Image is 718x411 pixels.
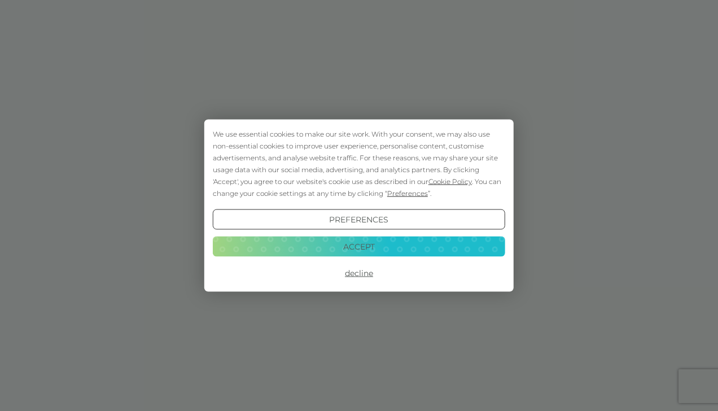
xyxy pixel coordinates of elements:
[213,209,505,230] button: Preferences
[213,236,505,256] button: Accept
[213,263,505,283] button: Decline
[204,120,514,292] div: Cookie Consent Prompt
[428,177,472,186] span: Cookie Policy
[213,128,505,199] div: We use essential cookies to make our site work. With your consent, we may also use non-essential ...
[387,189,428,198] span: Preferences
